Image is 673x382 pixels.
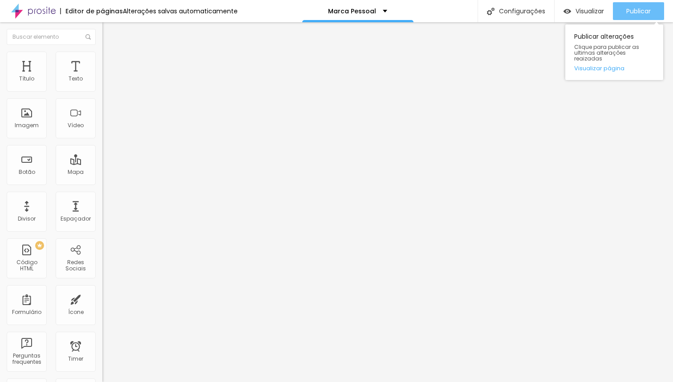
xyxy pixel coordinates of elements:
div: Espaçador [61,216,91,222]
div: Ícone [68,309,84,315]
div: Redes Sociais [58,259,93,272]
img: Icone [85,34,91,40]
div: Editor de páginas [60,8,123,14]
span: Visualizar [576,8,604,15]
div: Título [19,76,34,82]
div: Perguntas frequentes [9,353,44,366]
div: Mapa [68,169,84,175]
div: Alterações salvas automaticamente [123,8,238,14]
img: view-1.svg [564,8,571,15]
img: Icone [487,8,495,15]
div: Timer [68,356,83,362]
div: Vídeo [68,122,84,129]
input: Buscar elemento [7,29,96,45]
iframe: Editor [102,22,673,382]
div: Código HTML [9,259,44,272]
a: Visualizar página [574,65,654,71]
p: Marca Pessoal [328,8,376,14]
div: Divisor [18,216,36,222]
div: Formulário [12,309,41,315]
button: Publicar [613,2,664,20]
span: Publicar [626,8,651,15]
span: Clique para publicar as ultimas alterações reaizadas [574,44,654,62]
div: Botão [19,169,35,175]
div: Publicar alterações [565,24,663,80]
button: Visualizar [555,2,613,20]
div: Texto [69,76,83,82]
div: Imagem [15,122,39,129]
